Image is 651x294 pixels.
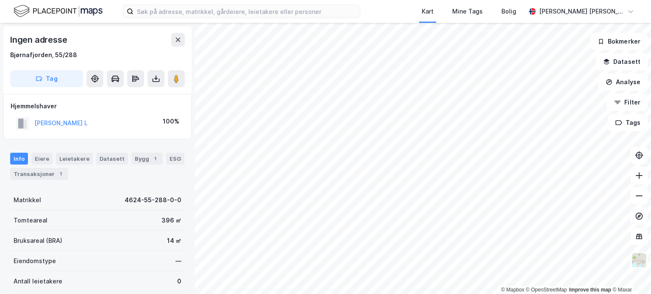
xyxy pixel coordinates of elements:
div: Antall leietakere [14,276,62,286]
div: 0 [177,276,181,286]
div: Matrikkel [14,195,41,205]
a: OpenStreetMap [526,287,567,293]
div: Tomteareal [14,215,47,225]
button: Analyse [598,74,648,91]
a: Mapbox [501,287,524,293]
img: logo.f888ab2527a4732fd821a326f86c7f29.svg [14,4,103,19]
div: Ingen adresse [10,33,69,47]
div: Bolig [501,6,516,16]
div: Datasett [96,153,128,165]
div: Bjørnafjorden, 55/288 [10,50,77,60]
img: Z [631,252,647,268]
button: Datasett [596,53,648,70]
button: Filter [607,94,648,111]
div: 14 ㎡ [167,236,181,246]
div: Transaksjoner [10,168,68,180]
div: Kart [422,6,434,16]
button: Bokmerker [590,33,648,50]
a: Improve this map [569,287,611,293]
div: — [175,256,181,266]
div: 1 [56,170,65,178]
div: 100% [163,116,179,126]
div: Bruksareal (BRA) [14,236,62,246]
div: Hjemmelshaver [11,101,184,111]
div: 4624-55-288-0-0 [125,195,181,205]
div: Kontrollprogram for chat [609,253,651,294]
div: Info [10,153,28,165]
div: ESG [166,153,184,165]
div: Bygg [131,153,163,165]
div: [PERSON_NAME] [PERSON_NAME] [539,6,624,16]
button: Tags [608,114,648,131]
div: Eiendomstype [14,256,56,266]
div: Eiere [31,153,53,165]
div: Mine Tags [452,6,483,16]
div: Leietakere [56,153,93,165]
input: Søk på adresse, matrikkel, gårdeiere, leietakere eller personer [134,5,360,18]
iframe: Chat Widget [609,253,651,294]
div: 396 ㎡ [161,215,181,225]
button: Tag [10,70,83,87]
div: 1 [151,154,159,163]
